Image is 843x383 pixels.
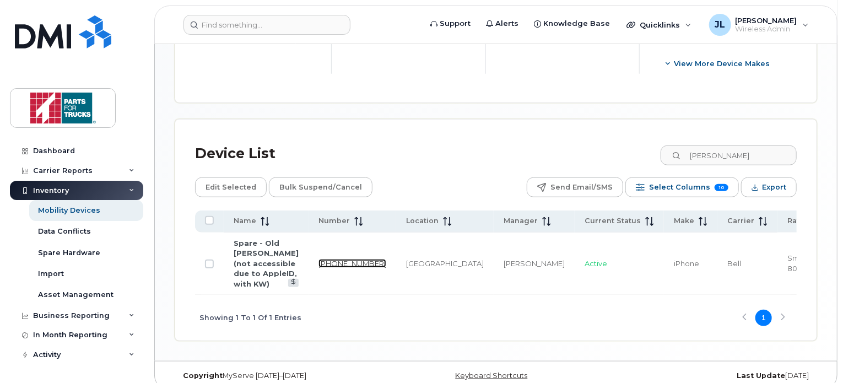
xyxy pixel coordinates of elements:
[234,239,299,288] a: Spare - Old [PERSON_NAME] (not accessible due to AppleID, with KW)
[199,310,301,326] span: Showing 1 To 1 Of 1 Entries
[175,371,389,380] div: MyServe [DATE]–[DATE]
[715,184,728,191] span: 10
[674,259,699,268] span: iPhone
[279,179,362,196] span: Bulk Suspend/Cancel
[183,371,223,380] strong: Copyright
[195,139,275,168] div: Device List
[527,177,623,197] button: Send Email/SMS
[787,216,823,226] span: Rate Plan
[195,177,267,197] button: Edit Selected
[318,216,350,226] span: Number
[504,258,565,269] div: [PERSON_NAME]
[550,179,613,196] span: Send Email/SMS
[727,216,754,226] span: Carrier
[755,310,772,326] button: Page 1
[495,18,518,29] span: Alerts
[787,253,835,273] span: SmartShare 80/10GB 36M
[625,177,739,197] button: Select Columns 10
[206,179,256,196] span: Edit Selected
[478,13,526,35] a: Alerts
[727,259,741,268] span: Bell
[585,259,607,268] span: Active
[504,216,538,226] span: Manager
[183,15,350,35] input: Find something...
[674,216,694,226] span: Make
[440,18,471,29] span: Support
[603,371,817,380] div: [DATE]
[657,54,779,74] button: View More Device Makes
[661,145,797,165] input: Search Device List ...
[674,58,770,69] span: View More Device Makes
[640,20,680,29] span: Quicklinks
[543,18,610,29] span: Knowledge Base
[406,216,439,226] span: Location
[269,177,372,197] button: Bulk Suspend/Cancel
[715,18,725,31] span: JL
[455,371,527,380] a: Keyboard Shortcuts
[701,14,817,36] div: Jessica Lam
[526,13,618,35] a: Knowledge Base
[741,177,797,197] button: Export
[423,13,478,35] a: Support
[585,216,641,226] span: Current Status
[736,16,797,25] span: [PERSON_NAME]
[406,259,484,268] span: [GEOGRAPHIC_DATA]
[762,179,786,196] span: Export
[288,279,299,287] a: View Last Bill
[619,14,699,36] div: Quicklinks
[649,179,710,196] span: Select Columns
[234,216,256,226] span: Name
[737,371,785,380] strong: Last Update
[736,25,797,34] span: Wireless Admin
[318,259,386,268] a: [PHONE_NUMBER]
